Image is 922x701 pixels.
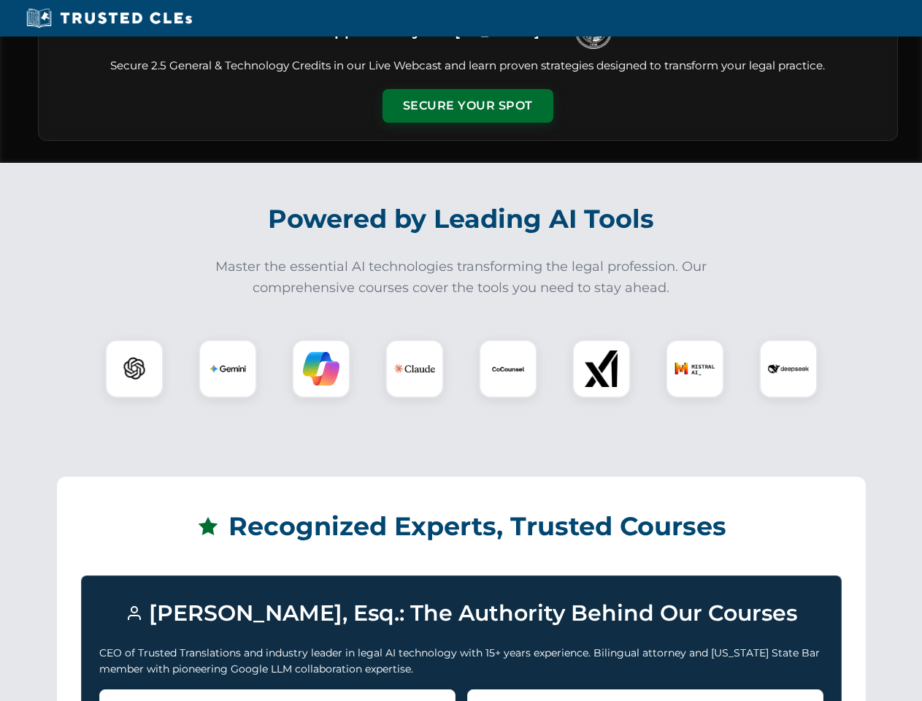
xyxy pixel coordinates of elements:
[479,340,537,398] div: CoCounsel
[303,350,339,387] img: Copilot Logo
[490,350,526,387] img: CoCounsel Logo
[206,256,717,299] p: Master the essential AI technologies transforming the legal profession. Our comprehensive courses...
[759,340,818,398] div: DeepSeek
[105,340,164,398] div: ChatGPT
[99,594,823,633] h3: [PERSON_NAME], Esq.: The Authority Behind Our Courses
[583,350,620,387] img: xAI Logo
[210,350,246,387] img: Gemini Logo
[22,7,196,29] img: Trusted CLEs
[385,340,444,398] div: Claude
[81,501,842,552] h2: Recognized Experts, Trusted Courses
[99,645,823,678] p: CEO of Trusted Translations and industry leader in legal AI technology with 15+ years experience....
[292,340,350,398] div: Copilot
[666,340,724,398] div: Mistral AI
[394,348,435,389] img: Claude Logo
[199,340,257,398] div: Gemini
[572,340,631,398] div: xAI
[768,348,809,389] img: DeepSeek Logo
[57,194,866,245] h2: Powered by Leading AI Tools
[56,58,880,74] p: Secure 2.5 General & Technology Credits in our Live Webcast and learn proven strategies designed ...
[383,89,553,123] button: Secure Your Spot
[675,348,715,389] img: Mistral AI Logo
[113,348,155,390] img: ChatGPT Logo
